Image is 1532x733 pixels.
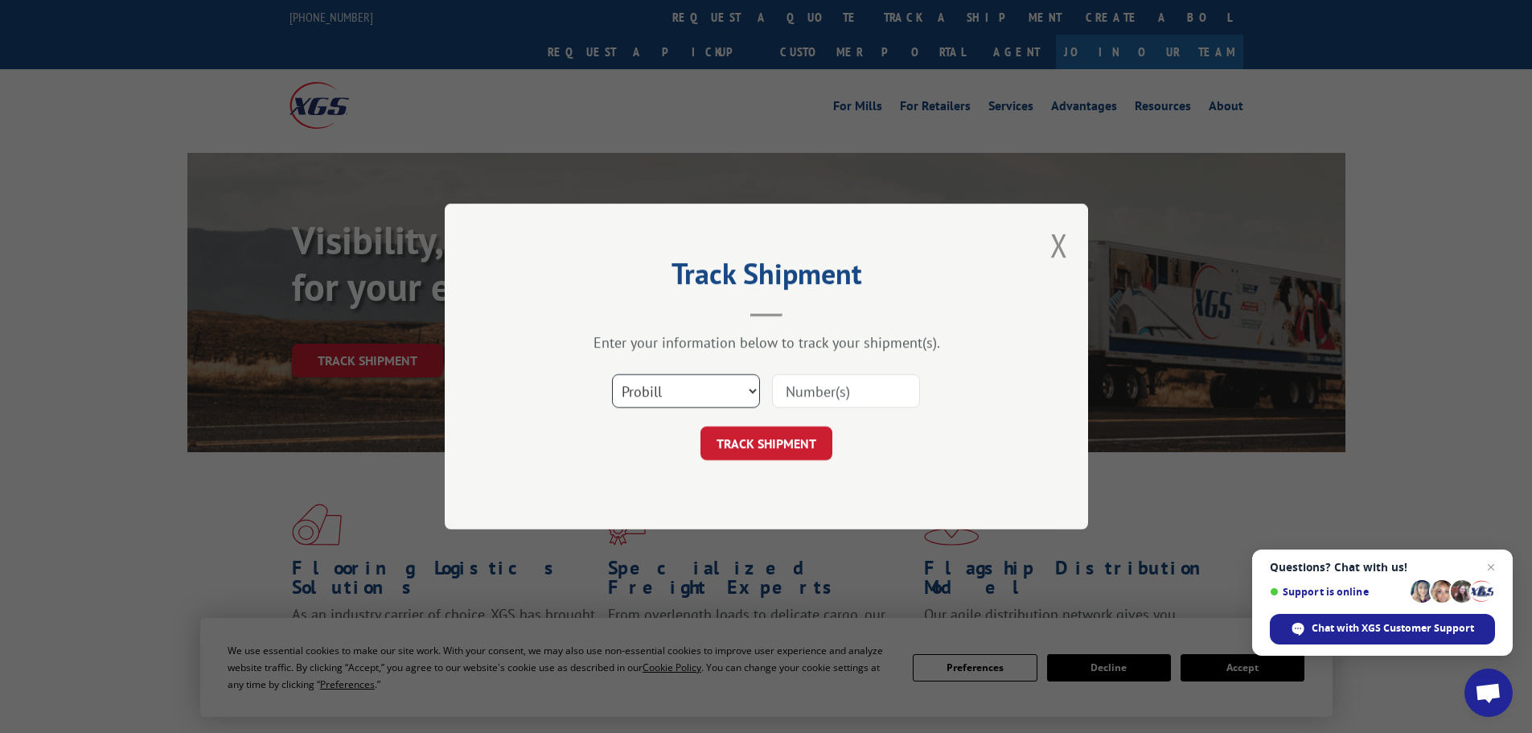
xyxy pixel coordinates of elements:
[1050,224,1068,266] button: Close modal
[1312,621,1474,636] span: Chat with XGS Customer Support
[1270,586,1405,598] span: Support is online
[772,374,920,408] input: Number(s)
[1464,669,1513,717] div: Open chat
[1270,561,1495,574] span: Questions? Chat with us!
[1481,558,1501,577] span: Close chat
[525,333,1008,352] div: Enter your information below to track your shipment(s).
[1270,614,1495,644] div: Chat with XGS Customer Support
[525,262,1008,293] h2: Track Shipment
[700,426,832,460] button: TRACK SHIPMENT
